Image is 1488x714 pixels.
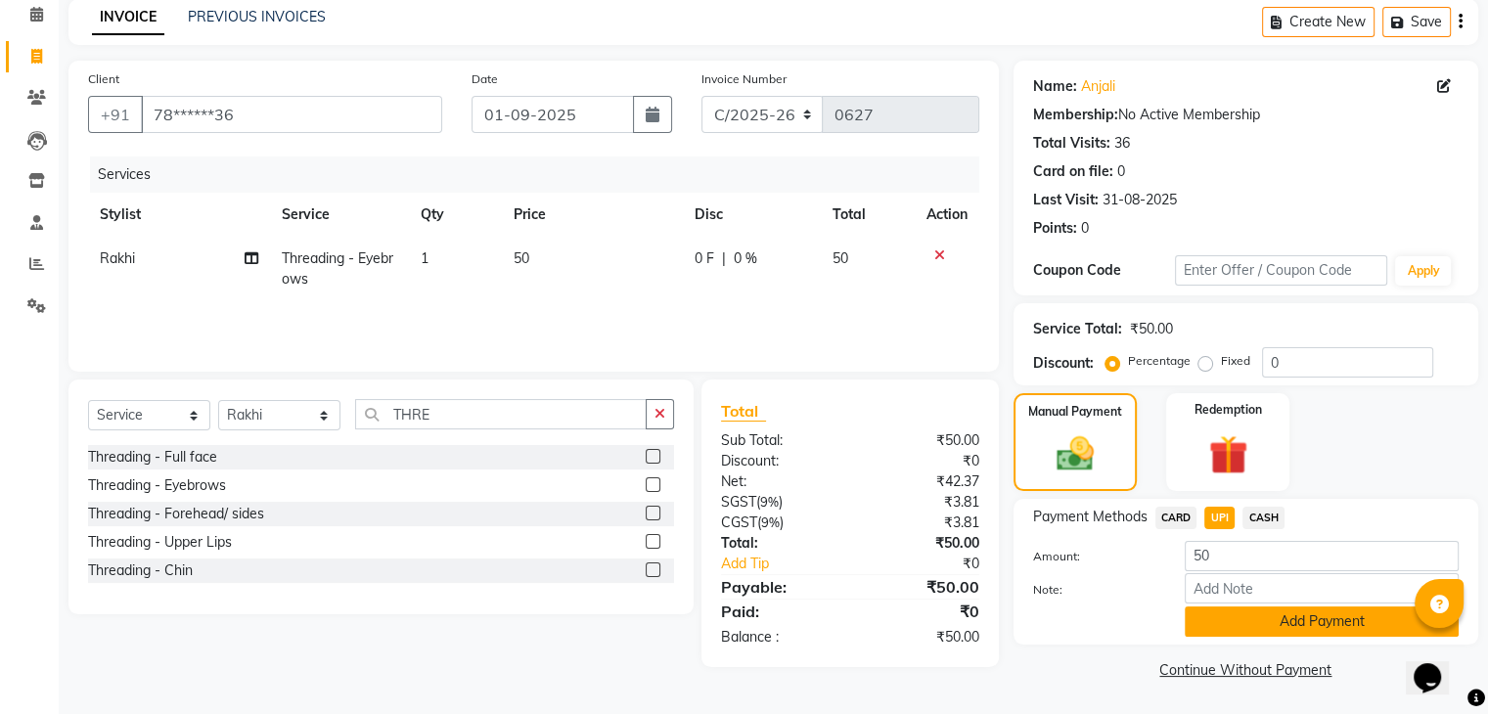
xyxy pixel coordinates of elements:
[1155,507,1197,529] span: CARD
[1033,105,1459,125] div: No Active Membership
[472,70,498,88] label: Date
[760,494,779,510] span: 9%
[850,471,994,492] div: ₹42.37
[850,575,994,599] div: ₹50.00
[850,533,994,554] div: ₹50.00
[88,504,264,524] div: Threading - Forehead/ sides
[850,492,994,513] div: ₹3.81
[722,248,726,269] span: |
[915,193,979,237] th: Action
[850,430,994,451] div: ₹50.00
[706,533,850,554] div: Total:
[706,600,850,623] div: Paid:
[1114,133,1130,154] div: 36
[721,513,757,531] span: CGST
[695,248,714,269] span: 0 F
[706,575,850,599] div: Payable:
[1033,190,1099,210] div: Last Visit:
[90,156,994,193] div: Services
[1103,190,1177,210] div: 31-08-2025
[1018,581,1170,599] label: Note:
[850,451,994,471] div: ₹0
[761,514,780,530] span: 9%
[706,492,850,513] div: ( )
[706,451,850,471] div: Discount:
[850,627,994,647] div: ₹50.00
[1028,403,1122,421] label: Manual Payment
[874,554,993,574] div: ₹0
[1185,573,1459,603] input: Add Note
[88,560,193,581] div: Threading - Chin
[1185,606,1459,637] button: Add Payment
[1017,660,1474,681] a: Continue Without Payment
[706,627,850,647] div: Balance :
[706,430,850,451] div: Sub Total:
[88,96,143,133] button: +91
[88,532,232,553] div: Threading - Upper Lips
[1262,7,1375,37] button: Create New
[1130,319,1173,339] div: ₹50.00
[88,447,217,468] div: Threading - Full face
[355,399,647,429] input: Search or Scan
[188,8,326,25] a: PREVIOUS INVOICES
[721,401,766,422] span: Total
[1195,401,1262,419] label: Redemption
[1033,218,1077,239] div: Points:
[706,513,850,533] div: ( )
[701,70,787,88] label: Invoice Number
[1382,7,1451,37] button: Save
[409,193,502,237] th: Qty
[421,249,428,267] span: 1
[706,554,874,574] a: Add Tip
[1033,161,1113,182] div: Card on file:
[1196,430,1260,479] img: _gift.svg
[282,249,393,288] span: Threading - Eyebrows
[1033,260,1175,281] div: Coupon Code
[88,70,119,88] label: Client
[1175,255,1388,286] input: Enter Offer / Coupon Code
[721,493,756,511] span: SGST
[1185,541,1459,571] input: Amount
[1033,507,1148,527] span: Payment Methods
[88,475,226,496] div: Threading - Eyebrows
[1081,76,1115,97] a: Anjali
[270,193,409,237] th: Service
[683,193,821,237] th: Disc
[833,249,848,267] span: 50
[850,600,994,623] div: ₹0
[734,248,757,269] span: 0 %
[1128,352,1191,370] label: Percentage
[1045,432,1105,475] img: _cash.svg
[1033,105,1118,125] div: Membership:
[1406,636,1468,694] iframe: chat widget
[141,96,442,133] input: Search by Name/Mobile/Email/Code
[1033,353,1094,374] div: Discount:
[88,193,270,237] th: Stylist
[1033,133,1110,154] div: Total Visits:
[1033,76,1077,97] div: Name:
[1033,319,1122,339] div: Service Total:
[1221,352,1250,370] label: Fixed
[1242,507,1285,529] span: CASH
[100,249,135,267] span: Rakhi
[821,193,915,237] th: Total
[502,193,683,237] th: Price
[1204,507,1235,529] span: UPI
[514,249,529,267] span: 50
[1081,218,1089,239] div: 0
[706,471,850,492] div: Net:
[1395,256,1451,286] button: Apply
[1117,161,1125,182] div: 0
[850,513,994,533] div: ₹3.81
[1018,548,1170,565] label: Amount:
